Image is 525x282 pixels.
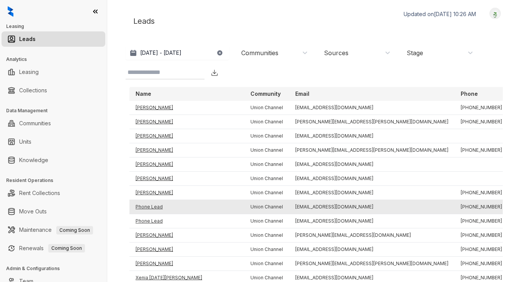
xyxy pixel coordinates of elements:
[136,90,151,98] p: Name
[455,228,508,243] td: [PHONE_NUMBER]
[289,157,455,172] td: [EMAIL_ADDRESS][DOMAIN_NAME]
[140,49,182,57] p: [DATE] - [DATE]
[455,214,508,228] td: [PHONE_NUMBER]
[289,257,455,271] td: [PERSON_NAME][EMAIL_ADDRESS][PERSON_NAME][DOMAIN_NAME]
[244,200,289,214] td: Union Channel
[407,49,423,57] div: Stage
[2,83,105,98] li: Collections
[19,241,85,256] a: RenewalsComing Soon
[289,186,455,200] td: [EMAIL_ADDRESS][DOMAIN_NAME]
[2,31,105,47] li: Leads
[289,200,455,214] td: [EMAIL_ADDRESS][DOMAIN_NAME]
[129,214,244,228] td: Phone Lead
[455,200,508,214] td: [PHONE_NUMBER]
[244,214,289,228] td: Union Channel
[129,186,244,200] td: [PERSON_NAME]
[289,214,455,228] td: [EMAIL_ADDRESS][DOMAIN_NAME]
[244,243,289,257] td: Union Channel
[455,186,508,200] td: [PHONE_NUMBER]
[19,31,36,47] a: Leads
[126,46,229,60] button: [DATE] - [DATE]
[6,177,107,184] h3: Resident Operations
[19,83,47,98] a: Collections
[129,115,244,129] td: [PERSON_NAME]
[244,115,289,129] td: Union Channel
[289,228,455,243] td: [PERSON_NAME][EMAIL_ADDRESS][DOMAIN_NAME]
[19,185,60,201] a: Rent Collections
[289,101,455,115] td: [EMAIL_ADDRESS][DOMAIN_NAME]
[244,143,289,157] td: Union Channel
[2,152,105,168] li: Knowledge
[6,265,107,272] h3: Admin & Configurations
[129,157,244,172] td: [PERSON_NAME]
[129,243,244,257] td: [PERSON_NAME]
[289,129,455,143] td: [EMAIL_ADDRESS][DOMAIN_NAME]
[129,101,244,115] td: [PERSON_NAME]
[129,129,244,143] td: [PERSON_NAME]
[2,185,105,201] li: Rent Collections
[211,69,218,77] img: Download
[129,200,244,214] td: Phone Lead
[6,23,107,30] h3: Leasing
[244,228,289,243] td: Union Channel
[490,10,500,18] img: UserAvatar
[244,257,289,271] td: Union Channel
[129,143,244,157] td: [PERSON_NAME]
[289,243,455,257] td: [EMAIL_ADDRESS][DOMAIN_NAME]
[2,241,105,256] li: Renewals
[455,257,508,271] td: [PHONE_NUMBER]
[295,90,309,98] p: Email
[244,172,289,186] td: Union Channel
[129,257,244,271] td: [PERSON_NAME]
[2,204,105,219] li: Move Outs
[244,186,289,200] td: Union Channel
[455,243,508,257] td: [PHONE_NUMBER]
[6,56,107,63] h3: Analytics
[2,64,105,80] li: Leasing
[2,134,105,149] li: Units
[19,116,51,131] a: Communities
[48,244,85,252] span: Coming Soon
[19,64,39,80] a: Leasing
[455,143,508,157] td: [PHONE_NUMBER]
[196,69,203,76] img: SearchIcon
[2,222,105,238] li: Maintenance
[461,90,478,98] p: Phone
[244,101,289,115] td: Union Channel
[404,10,476,18] p: Updated on [DATE] 10:26 AM
[289,143,455,157] td: [PERSON_NAME][EMAIL_ADDRESS][PERSON_NAME][DOMAIN_NAME]
[289,115,455,129] td: [PERSON_NAME][EMAIL_ADDRESS][PERSON_NAME][DOMAIN_NAME]
[324,49,348,57] div: Sources
[250,90,281,98] p: Community
[19,134,31,149] a: Units
[455,115,508,129] td: [PHONE_NUMBER]
[455,101,508,115] td: [PHONE_NUMBER]
[19,152,48,168] a: Knowledge
[19,204,47,219] a: Move Outs
[241,49,278,57] div: Communities
[289,172,455,186] td: [EMAIL_ADDRESS][DOMAIN_NAME]
[8,6,13,17] img: logo
[129,172,244,186] td: [PERSON_NAME]
[6,107,107,114] h3: Data Management
[2,116,105,131] li: Communities
[244,129,289,143] td: Union Channel
[244,157,289,172] td: Union Channel
[126,8,507,34] div: Leads
[129,228,244,243] td: [PERSON_NAME]
[56,226,93,234] span: Coming Soon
